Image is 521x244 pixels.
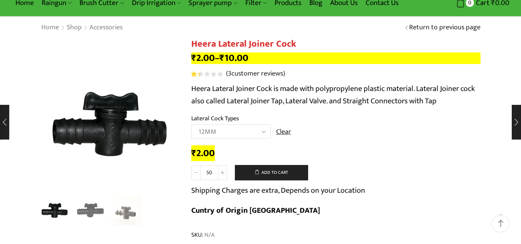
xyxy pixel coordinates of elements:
span: ₹ [219,50,224,66]
span: N/A [203,231,214,239]
p: Heera Lateral Joiner Cock is made with polypropylene plastic material. Lateral Joiner cock also c... [191,82,481,107]
span: ₹ [191,50,196,66]
a: Clear options [276,127,291,137]
label: Lateral Cock Types [191,114,239,123]
span: 3 [191,71,224,77]
span: SKU: [191,231,481,239]
p: – [191,52,481,64]
div: Rated 1.33 out of 5 [191,71,223,77]
span: Rated out of 5 based on customer ratings [191,71,200,77]
span: 3 [228,68,231,79]
li: 3 / 3 [110,195,142,226]
img: Heera Lateral Joiner Cock [110,195,142,227]
a: Home [41,23,59,33]
b: Cuntry of Origin [GEOGRAPHIC_DATA] [191,204,320,217]
div: 1 / 3 [41,52,180,191]
button: Add to cart [235,165,308,180]
h1: Heera Lateral Joiner Cock [191,39,481,50]
bdi: 2.00 [191,50,215,66]
span: ₹ [191,145,196,161]
img: Heera Lateral Joiner Cock [39,194,71,226]
a: Shop [66,23,82,33]
nav: Breadcrumb [41,23,123,33]
li: 2 / 3 [74,195,106,226]
input: Product quantity [201,165,218,180]
a: (3customer reviews) [226,69,285,79]
bdi: 2.00 [191,145,215,161]
a: Return to previous page [409,23,481,33]
p: Shipping Charges are extra, Depends on your Location [191,184,365,197]
a: Accessories [89,23,123,33]
img: Heera Lateral Joiner Cock [74,195,106,227]
li: 1 / 3 [39,195,71,226]
bdi: 10.00 [219,50,248,66]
